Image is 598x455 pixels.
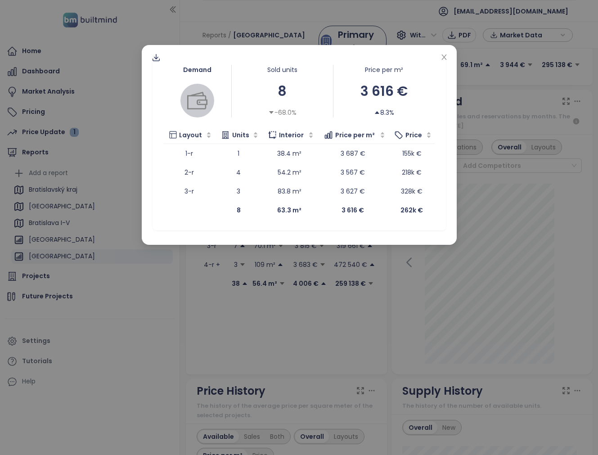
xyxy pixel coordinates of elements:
span: Price [405,130,422,140]
span: 328k € [401,187,423,196]
td: 1 [215,144,262,163]
span: Layout [179,130,202,140]
td: 38.4 m² [262,144,317,163]
div: 8.3% [374,108,394,117]
td: 1-r [163,144,216,163]
td: 3 [215,182,262,201]
div: Demand [163,65,231,75]
div: Sold units [232,65,333,75]
td: 83.8 m² [262,182,317,201]
div: -68.0% [268,108,297,117]
div: Price per m² [333,65,435,75]
td: 54.2 m² [262,163,317,182]
span: Price per m² [335,130,375,140]
span: 3 687 € [341,149,365,158]
td: 3-r [163,182,216,201]
td: 4 [215,163,262,182]
span: close [441,54,448,61]
div: 3 616 € [333,81,435,102]
span: caret-up [374,109,380,116]
span: Units [232,130,249,140]
b: 8 [237,206,241,215]
div: 8 [232,81,333,102]
span: 218k € [402,168,422,177]
button: Close [439,53,449,63]
b: 262k € [400,206,423,215]
td: 2-r [163,163,216,182]
span: caret-down [268,109,274,116]
span: Interior [279,130,304,140]
span: 3 567 € [341,168,365,177]
span: 155k € [402,149,422,158]
b: 3 616 € [342,206,364,215]
img: wallet [187,90,207,111]
span: 3 627 € [341,187,365,196]
b: 63.3 m² [277,206,301,215]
